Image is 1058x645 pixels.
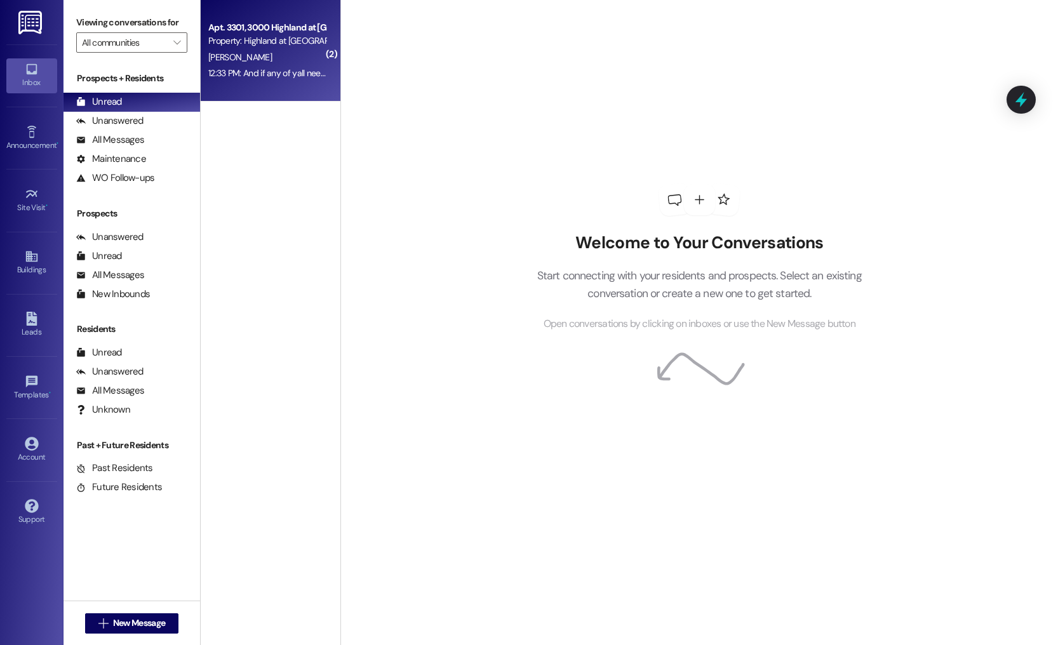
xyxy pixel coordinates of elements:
[113,616,165,630] span: New Message
[6,58,57,93] a: Inbox
[85,613,179,634] button: New Message
[544,316,855,332] span: Open conversations by clicking on inboxes or use the New Message button
[57,139,58,148] span: •
[64,207,200,220] div: Prospects
[76,171,154,185] div: WO Follow-ups
[6,495,57,529] a: Support
[64,72,200,85] div: Prospects + Residents
[76,481,162,494] div: Future Residents
[64,439,200,452] div: Past + Future Residents
[173,37,180,48] i: 
[6,246,57,280] a: Buildings
[76,365,144,378] div: Unanswered
[208,67,1012,79] div: 12:33 PM: And if any of yall need black plastic hangers I have a ton of them. I switched all of J...
[76,403,130,416] div: Unknown
[208,34,326,48] div: Property: Highland at [GEOGRAPHIC_DATA]
[76,462,153,475] div: Past Residents
[76,133,144,147] div: All Messages
[76,288,150,301] div: New Inbounds
[6,308,57,342] a: Leads
[76,346,122,359] div: Unread
[98,618,108,628] i: 
[6,183,57,218] a: Site Visit •
[76,13,187,32] label: Viewing conversations for
[76,95,122,109] div: Unread
[76,249,122,263] div: Unread
[18,11,44,34] img: ResiDesk Logo
[49,389,51,397] span: •
[64,322,200,336] div: Residents
[208,21,326,34] div: Apt. 3301, 3000 Highland at [GEOGRAPHIC_DATA]
[6,371,57,405] a: Templates •
[518,233,881,253] h2: Welcome to Your Conversations
[76,384,144,397] div: All Messages
[76,152,146,166] div: Maintenance
[76,269,144,282] div: All Messages
[208,51,272,63] span: [PERSON_NAME]
[76,114,144,128] div: Unanswered
[6,433,57,467] a: Account
[46,201,48,210] span: •
[76,230,144,244] div: Unanswered
[518,267,881,303] p: Start connecting with your residents and prospects. Select an existing conversation or create a n...
[82,32,167,53] input: All communities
